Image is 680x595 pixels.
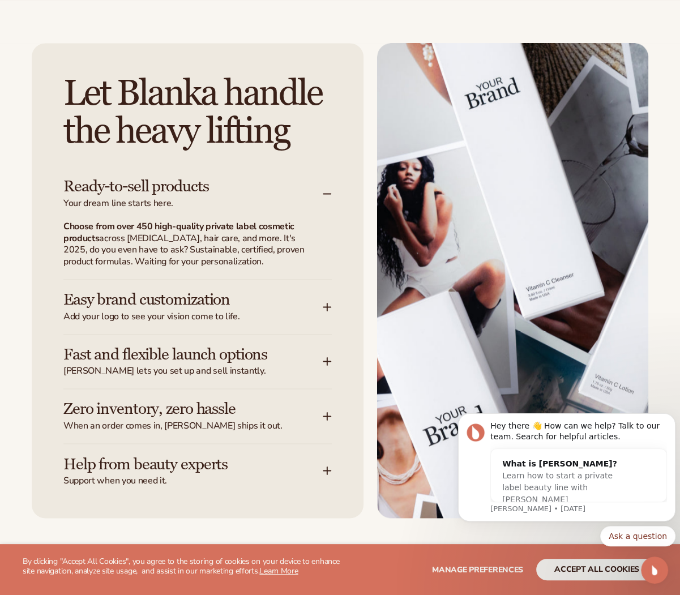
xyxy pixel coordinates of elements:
[23,557,340,576] p: By clicking "Accept All Cookies", you agree to the storing of cookies on your device to enhance s...
[63,400,289,418] h3: Zero inventory, zero hassle
[432,559,523,580] button: Manage preferences
[63,221,318,268] p: across [MEDICAL_DATA], hair care, and more. It's 2025, do you even have to ask? Sustainable, cert...
[63,455,289,473] h3: Help from beauty experts
[536,559,657,580] button: accept all cookies
[63,346,289,363] h3: Fast and flexible launch options
[63,198,323,209] span: Your dream line starts here.
[641,557,668,584] iframe: Intercom live chat
[63,365,323,377] span: [PERSON_NAME] lets you set up and sell instantly.
[259,566,298,576] a: Learn More
[454,376,680,564] iframe: Intercom notifications message
[63,291,289,309] h3: Easy brand customization
[63,474,323,486] span: Support when you need it.
[63,75,332,151] h2: Let Blanka handle the heavy lifting
[63,220,294,245] strong: Choose from over 450 high-quality private label cosmetic products
[63,311,323,323] span: Add your logo to see your vision come to life.
[432,564,523,575] span: Manage preferences
[377,43,648,519] img: Boxes for skin care products.
[63,178,289,195] h3: Ready-to-sell products
[63,420,323,432] span: When an order comes in, [PERSON_NAME] ships it out.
